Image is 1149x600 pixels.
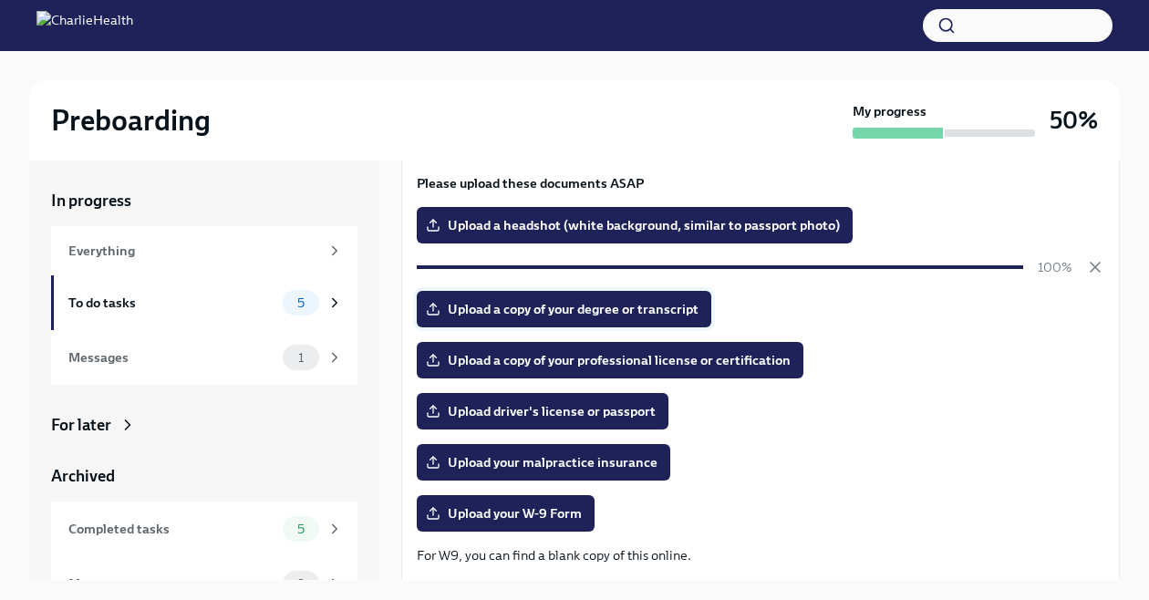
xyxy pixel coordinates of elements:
[51,414,111,436] div: For later
[68,519,275,539] div: Completed tasks
[1050,104,1098,137] h3: 50%
[1086,258,1104,276] button: Cancel
[430,351,791,369] span: Upload a copy of your professional license or certification
[68,574,275,594] div: Messages
[68,347,275,367] div: Messages
[430,216,840,234] span: Upload a headshot (white background, similar to passport photo)
[51,275,357,330] a: To do tasks5
[417,291,711,327] label: Upload a copy of your degree or transcript
[417,546,1104,564] p: For W9, you can find a blank copy of this online.
[417,175,644,191] strong: Please upload these documents ASAP
[51,330,357,385] a: Messages1
[287,351,315,365] span: 1
[51,102,211,139] h2: Preboarding
[68,241,319,261] div: Everything
[417,207,853,243] label: Upload a headshot (white background, similar to passport photo)
[430,402,656,420] span: Upload driver's license or passport
[51,226,357,275] a: Everything
[51,502,357,556] a: Completed tasks5
[853,102,926,120] strong: My progress
[1038,258,1071,276] p: 100%
[36,11,133,40] img: CharlieHealth
[51,190,357,212] a: In progress
[417,444,670,481] label: Upload your malpractice insurance
[417,393,668,429] label: Upload driver's license or passport
[51,465,357,487] a: Archived
[68,293,275,313] div: To do tasks
[286,296,316,310] span: 5
[430,300,699,318] span: Upload a copy of your degree or transcript
[417,342,803,378] label: Upload a copy of your professional license or certification
[285,577,316,591] span: 0
[286,522,316,536] span: 5
[430,504,582,522] span: Upload your W-9 Form
[430,453,657,471] span: Upload your malpractice insurance
[51,414,357,436] a: For later
[417,495,595,532] label: Upload your W-9 Form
